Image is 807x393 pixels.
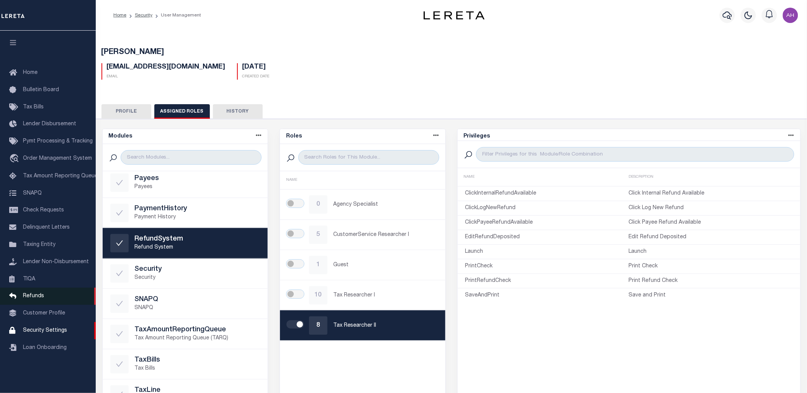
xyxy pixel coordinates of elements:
a: EditRefundDepositedEdit Refund Deposited [458,232,800,243]
p: Email [107,74,226,80]
span: Delinquent Letters [23,225,70,230]
a: 8Tax Researcher II [280,311,445,341]
div: 1 [309,256,327,274]
h5: Roles [286,133,302,140]
a: PaymentHistoryPayment History [103,198,268,228]
a: 0Agency Specialist [280,190,445,219]
p: Tax Amount Reporting Queue (TARQ) [135,334,260,342]
h5: SNAPQ [135,296,260,304]
a: PayeesPayees [103,168,268,198]
a: PrintCheckPrint Check [458,261,800,272]
span: Tax Amount Reporting Queue [23,174,98,179]
a: ClickLogNewRefundClick Log New Refund [458,203,800,214]
span: Tax Bills [23,105,44,110]
a: 1Guest [280,250,445,280]
p: ClickPayeeRefundAvailable [465,219,629,227]
h5: Modules [109,133,133,140]
h5: [DATE] [242,63,270,72]
p: ClickLogNewRefund [465,204,629,212]
img: logo-dark.svg [424,11,485,20]
input: Filter Privileges for this Module/Role Combination [476,147,794,162]
p: Refund System [135,244,260,252]
p: Click Internal Refund Available [629,190,793,198]
p: Payment History [135,213,260,221]
p: Tax Bills [135,365,260,373]
div: NAME [464,174,629,180]
p: Tax Researcher I [334,291,438,300]
span: Taxing Entity [23,242,56,247]
a: SecuritySecurity [103,259,268,288]
button: Profile [101,104,151,119]
a: TaxAmountReportingQueueTax Amount Reporting Queue (TARQ) [103,319,268,349]
p: Click Log New Refund [629,204,793,212]
span: SNAPQ [23,190,42,196]
p: Print Check [629,262,793,270]
span: Order Management System [23,156,92,161]
a: 5CustomerService Researcher I [280,220,445,250]
p: PrintRefundCheck [465,277,629,285]
p: Launch [629,248,793,256]
p: Click Payee Refund Available [629,219,793,227]
span: [PERSON_NAME] [101,49,164,56]
span: Home [23,70,38,75]
i: travel_explore [9,154,21,164]
a: ClickPayeeRefundAvailableClick Payee Refund Available [458,217,800,228]
input: Search Roles for This Module... [298,150,439,165]
h5: Privileges [464,133,490,140]
p: ClickInternalRefundAvailable [465,190,629,198]
p: Edit Refund Deposited [629,233,793,241]
p: SNAPQ [135,304,260,312]
a: Home [113,13,126,18]
p: Agency Specialist [334,201,438,209]
a: TaxBillsTax Bills [103,349,268,379]
h5: RefundSystem [135,235,260,244]
p: Guest [334,261,438,269]
a: ClickInternalRefundAvailableClick Internal Refund Available [458,188,800,199]
h5: TaxBills [135,356,260,365]
div: DESCRIPTION [629,174,794,180]
a: RefundSystemRefund System [103,228,268,258]
a: SNAPQSNAPQ [103,289,268,319]
input: Search Modules... [121,150,262,165]
p: EditRefundDeposited [465,233,629,241]
div: 5 [309,226,327,244]
a: LaunchLaunch [458,246,800,257]
a: PrintRefundCheckPrint Refund Check [458,275,800,287]
button: Assigned Roles [154,104,210,119]
p: Tax Researcher II [334,322,438,330]
h5: TaxAmountReportingQueue [135,326,260,334]
p: PrintCheck [465,262,629,270]
p: SaveAndPrint [465,291,629,300]
p: CustomerService Researcher I [334,231,438,239]
img: svg+xml;base64,PHN2ZyB4bWxucz0iaHR0cDovL3d3dy53My5vcmcvMjAwMC9zdmciIHBvaW50ZXItZXZlbnRzPSJub25lIi... [783,8,798,23]
span: Customer Profile [23,311,65,316]
p: Payees [135,183,260,191]
p: Save and Print [629,291,793,300]
p: Print Refund Check [629,277,793,285]
a: Security [135,13,152,18]
span: Lender Non-Disbursement [23,259,89,265]
div: 8 [309,316,327,335]
div: 0 [309,195,327,214]
span: Lender Disbursement [23,121,76,127]
span: Bulletin Board [23,87,59,93]
h5: [EMAIL_ADDRESS][DOMAIN_NAME] [107,63,226,72]
h5: Payees [135,175,260,183]
li: User Management [152,12,201,19]
h5: Security [135,265,260,274]
div: NAME [286,177,439,183]
span: TIQA [23,276,35,282]
span: Pymt Processing & Tracking [23,139,93,144]
p: Launch [465,248,629,256]
div: 10 [309,286,327,305]
span: Security Settings [23,328,67,333]
span: Check Requests [23,208,64,213]
p: Created Date [242,74,270,80]
a: 10Tax Researcher I [280,280,445,310]
a: SaveAndPrintSave and Print [458,290,800,301]
span: Loan Onboarding [23,345,67,350]
button: History [213,104,263,119]
h5: PaymentHistory [135,205,260,213]
p: Security [135,274,260,282]
span: Refunds [23,293,44,299]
